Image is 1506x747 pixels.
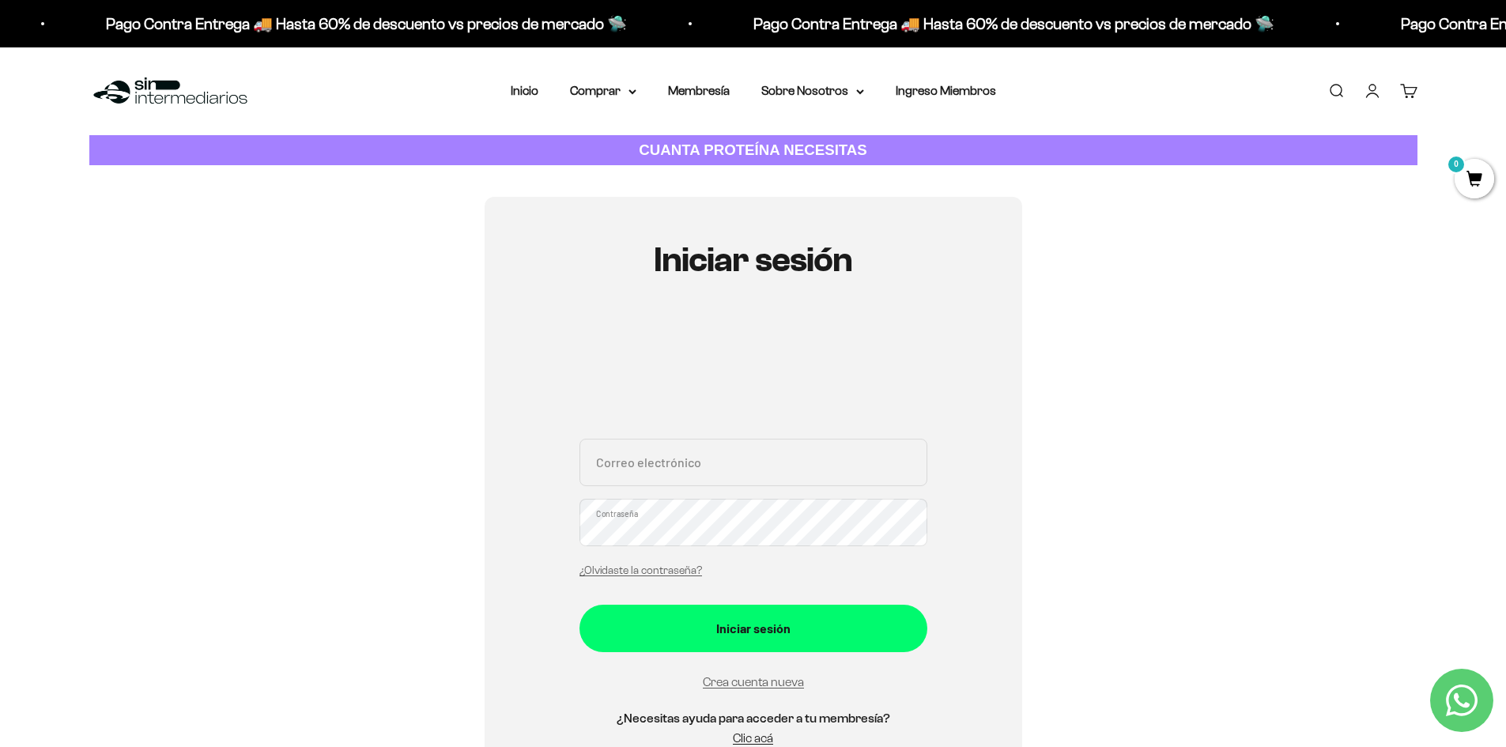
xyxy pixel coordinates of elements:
[611,618,896,639] div: Iniciar sesión
[1447,155,1466,174] mark: 0
[639,141,867,158] strong: CUANTA PROTEÍNA NECESITAS
[731,11,1252,36] p: Pago Contra Entrega 🚚 Hasta 60% de descuento vs precios de mercado 🛸
[1455,172,1494,189] a: 0
[703,675,804,689] a: Crea cuenta nueva
[579,708,927,729] h5: ¿Necesitas ayuda para acceder a tu membresía?
[84,11,605,36] p: Pago Contra Entrega 🚚 Hasta 60% de descuento vs precios de mercado 🛸
[733,731,773,745] a: Clic acá
[668,84,730,97] a: Membresía
[761,81,864,101] summary: Sobre Nosotros
[579,564,702,576] a: ¿Olvidaste la contraseña?
[579,241,927,279] h1: Iniciar sesión
[89,135,1417,166] a: CUANTA PROTEÍNA NECESITAS
[511,84,538,97] a: Inicio
[570,81,636,101] summary: Comprar
[579,605,927,652] button: Iniciar sesión
[579,326,927,420] iframe: Social Login Buttons
[896,84,996,97] a: Ingreso Miembros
